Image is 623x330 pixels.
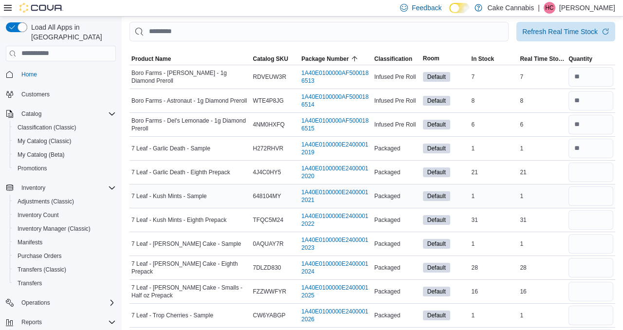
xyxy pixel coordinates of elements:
span: Classification (Classic) [18,124,76,131]
span: Infused Pre Roll [374,97,416,105]
span: Transfers (Classic) [14,264,116,275]
span: Default [427,120,446,129]
button: Real Time Stock [518,53,567,65]
input: Dark Mode [449,3,470,13]
a: 1A40E0100000E24000012026 [301,308,370,323]
a: Purchase Orders [14,250,66,262]
div: 31 [470,214,518,226]
span: 7 Leaf - Kush Mints - Eighth Prepack [131,216,226,224]
input: This is a search bar. After typing your query, hit enter to filter the results lower in the page. [129,22,509,41]
span: Quantity [568,55,592,63]
button: In Stock [470,53,518,65]
a: My Catalog (Classic) [14,135,75,147]
span: Purchase Orders [14,250,116,262]
span: Default [427,239,446,248]
span: Default [423,311,450,320]
div: Hailey Coyle [544,2,555,14]
span: 7 Leaf - Garlic Death - Eighth Prepack [131,168,230,176]
span: Boro Farms - Astronaut - 1g Diamond Preroll [131,97,247,105]
div: 28 [518,262,567,274]
p: [PERSON_NAME] [559,2,615,14]
div: 1 [470,143,518,154]
span: Default [427,144,446,153]
a: Inventory Count [14,209,63,221]
span: 7 Leaf - Kush Mints - Sample [131,192,207,200]
span: My Catalog (Beta) [18,151,65,159]
button: Catalog [2,107,120,121]
span: Default [423,263,450,273]
div: 8 [470,95,518,107]
span: 7 Leaf - [PERSON_NAME] Cake - Sample [131,240,241,248]
span: 7 Leaf - Garlic Death - Sample [131,145,210,152]
span: Default [423,120,450,129]
span: CW6YABGP [253,312,286,319]
a: 1A40E0100000E24000012024 [301,260,370,275]
span: FZZWWFYR [253,288,287,295]
span: Adjustments (Classic) [14,196,116,207]
span: H272RHVR [253,145,284,152]
span: Default [423,96,450,106]
span: Customers [21,91,50,98]
span: Default [423,191,450,201]
a: 1A40E0100000E24000012023 [301,236,370,252]
a: 1A40E0100000E24000012020 [301,165,370,180]
span: Promotions [18,165,47,172]
button: Adjustments (Classic) [10,195,120,208]
button: Inventory Manager (Classic) [10,222,120,236]
a: 1A40E0100000E24000012019 [301,141,370,156]
span: Default [423,287,450,296]
button: Classification [372,53,421,65]
span: Infused Pre Roll [374,121,416,128]
button: Catalog SKU [251,53,300,65]
span: Reports [18,316,116,328]
button: Transfers [10,276,120,290]
span: Adjustments (Classic) [18,198,74,205]
a: Home [18,69,41,80]
span: Product Name [131,55,171,63]
span: WTE4P8JG [253,97,284,105]
span: 4J4C0HY5 [253,168,281,176]
span: Default [423,144,450,153]
span: Inventory Manager (Classic) [18,225,91,233]
span: HC [545,2,553,14]
span: Transfers [18,279,42,287]
div: 1 [470,238,518,250]
button: Product Name [129,53,251,65]
span: Purchase Orders [18,252,62,260]
span: Inventory Manager (Classic) [14,223,116,235]
span: Transfers [14,277,116,289]
div: 1 [518,143,567,154]
span: Room [423,55,440,62]
button: Customers [2,87,120,101]
a: 1A40E0100000AF5000186514 [301,93,370,109]
div: 16 [470,286,518,297]
span: Operations [21,299,50,307]
p: | [538,2,540,14]
span: Catalog SKU [253,55,289,63]
div: 8 [518,95,567,107]
div: 7 [470,71,518,83]
span: Classification (Classic) [14,122,116,133]
button: Inventory [2,181,120,195]
span: Packaged [374,192,400,200]
a: 1A40E0100000AF5000186513 [301,69,370,85]
span: 4NM0HXFQ [253,121,285,128]
span: 7DLZD830 [253,264,281,272]
div: 1 [518,190,567,202]
a: 1A40E0100000E24000012025 [301,284,370,299]
a: 1A40E0100000E24000012022 [301,212,370,228]
span: Home [21,71,37,78]
button: My Catalog (Classic) [10,134,120,148]
button: Reports [2,315,120,329]
a: Inventory Manager (Classic) [14,223,94,235]
a: Adjustments (Classic) [14,196,78,207]
span: Reports [21,318,42,326]
p: Cake Cannabis [487,2,534,14]
span: Default [427,192,446,201]
span: Default [427,311,446,320]
a: 1A40E0100000E24000012021 [301,188,370,204]
span: Default [423,167,450,177]
button: Quantity [567,53,615,65]
button: Promotions [10,162,120,175]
